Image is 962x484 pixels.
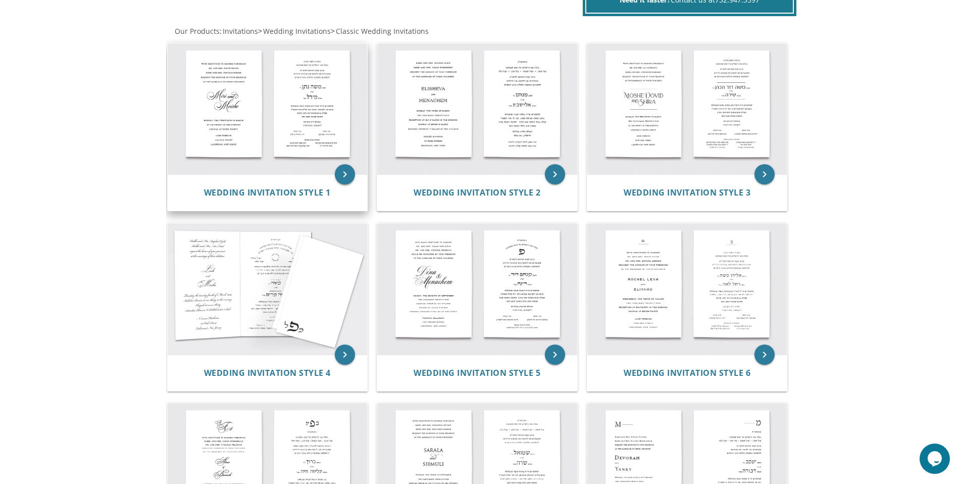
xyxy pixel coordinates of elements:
[166,26,481,36] div: :
[624,188,750,198] a: Wedding Invitation Style 3
[754,164,775,184] a: keyboard_arrow_right
[168,43,368,175] img: Wedding Invitation Style 1
[624,187,750,198] span: Wedding Invitation Style 3
[377,223,577,355] img: Wedding Invitation Style 5
[545,164,565,184] a: keyboard_arrow_right
[414,368,540,378] a: Wedding Invitation Style 5
[168,223,368,355] img: Wedding Invitation Style 4
[377,43,577,175] img: Wedding Invitation Style 2
[624,367,750,378] span: Wedding Invitation Style 6
[263,26,331,36] span: Wedding Invitations
[204,367,331,378] span: Wedding Invitation Style 4
[587,223,787,355] img: Wedding Invitation Style 6
[920,444,952,474] iframe: chat widget
[331,26,429,36] span: >
[587,43,787,175] img: Wedding Invitation Style 3
[204,188,331,198] a: Wedding Invitation Style 1
[223,26,258,36] span: Invitations
[335,345,355,365] a: keyboard_arrow_right
[204,187,331,198] span: Wedding Invitation Style 1
[414,187,540,198] span: Wedding Invitation Style 2
[222,26,258,36] a: Invitations
[414,188,540,198] a: Wedding Invitation Style 2
[336,26,429,36] span: Classic Wedding Invitations
[414,367,540,378] span: Wedding Invitation Style 5
[335,164,355,184] a: keyboard_arrow_right
[545,345,565,365] a: keyboard_arrow_right
[174,26,220,36] a: Our Products
[258,26,331,36] span: >
[624,368,750,378] a: Wedding Invitation Style 6
[262,26,331,36] a: Wedding Invitations
[335,26,429,36] a: Classic Wedding Invitations
[204,368,331,378] a: Wedding Invitation Style 4
[754,345,775,365] a: keyboard_arrow_right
